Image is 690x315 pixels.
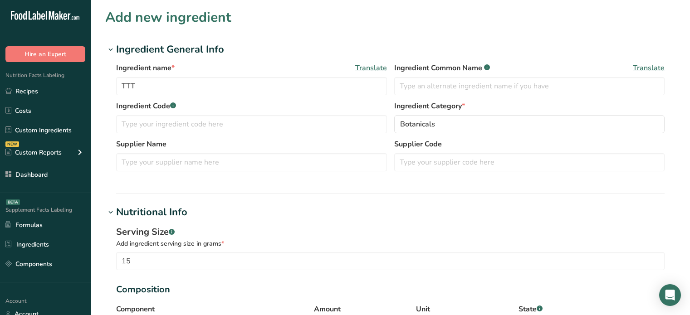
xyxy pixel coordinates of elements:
[116,304,307,315] label: Component
[394,101,665,111] label: Ingredient Category
[633,63,665,73] span: Translate
[116,63,175,73] span: Ingredient name
[394,115,665,133] button: Botanicals
[519,304,614,315] label: State
[394,63,490,73] span: Ingredient Common Name
[116,225,665,239] div: Serving Size
[5,46,85,62] button: Hire an Expert
[116,42,224,57] div: Ingredient General Info
[416,304,511,315] label: Unit
[6,199,20,205] div: BETA
[116,139,387,150] label: Supplier Name
[116,101,387,111] label: Ingredient Code
[116,205,187,220] div: Nutritional Info
[5,148,62,157] div: Custom Reports
[400,119,435,130] span: Botanicals
[116,77,387,95] input: Type your ingredient name here
[116,115,387,133] input: Type your ingredient code here
[394,153,665,171] input: Type your supplier code here
[105,7,675,28] h1: Add new ingredient
[116,283,665,296] div: Composition
[659,284,681,306] div: Open Intercom Messenger
[355,63,387,73] span: Translate
[394,139,665,150] label: Supplier Code
[394,77,665,95] input: Type an alternate ingredient name if you have
[116,153,387,171] input: Type your supplier name here
[314,304,409,315] label: Amount
[116,239,665,248] div: Add ingredient serving size in grams
[5,141,19,147] div: NEW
